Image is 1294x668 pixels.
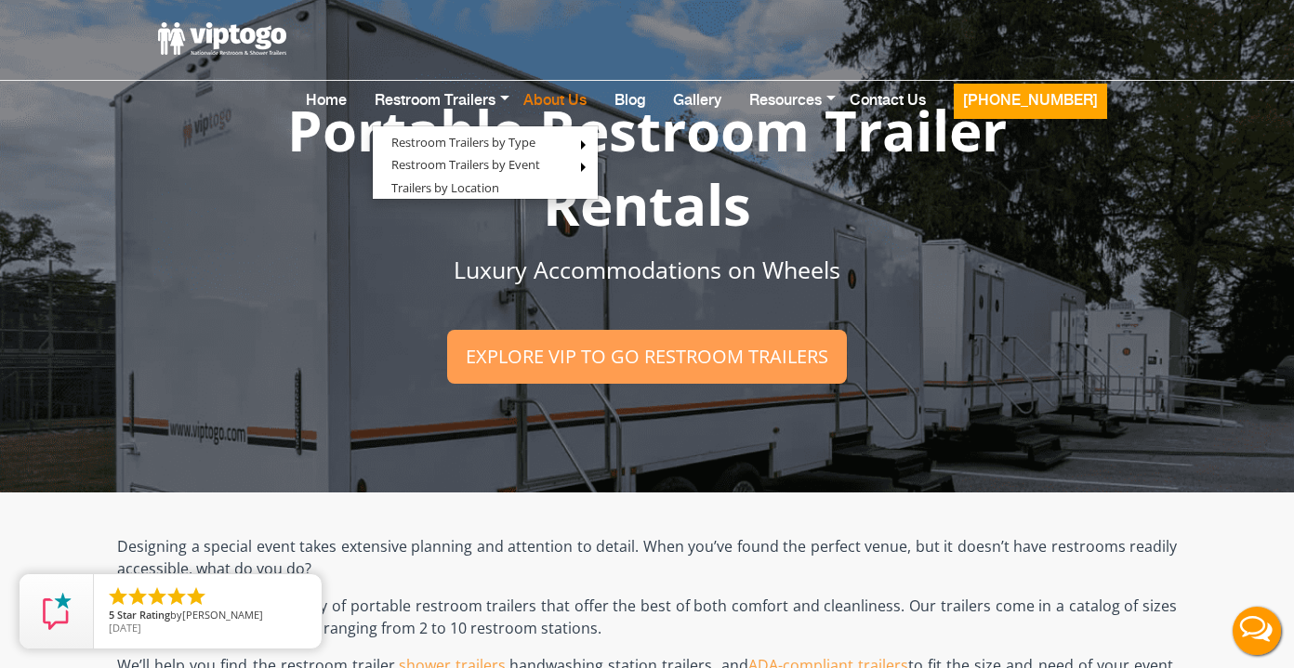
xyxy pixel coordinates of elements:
a: Contact Us [836,76,940,150]
li:  [146,585,168,608]
span: Luxury Accommodations on Wheels [454,254,840,285]
a: Home [292,76,361,150]
a: Blog [601,76,659,150]
a: About Us [509,76,601,150]
a: Explore VIP To Go restroom trailers [447,330,847,383]
a: Trailers by Location [373,177,518,200]
p: At we offer a variety of portable restroom trailers that offer the best of both comfort and clean... [117,595,1177,639]
a: Gallery [659,76,735,150]
a: Resources [735,76,836,150]
span: [PERSON_NAME] [182,608,263,622]
span: [DATE] [109,621,141,635]
button: [PHONE_NUMBER] [954,84,1107,119]
a: Restroom Trailers by Type [373,131,554,154]
a: [PHONE_NUMBER] [940,76,1121,159]
span: Portable Restroom Trailer Rentals [287,92,1007,242]
img: Review Rating [38,593,75,630]
button: Live Chat [1220,594,1294,668]
span: Star Rating [117,608,170,622]
li:  [126,585,149,608]
li:  [107,585,129,608]
a: Restroom Trailers by Event [373,153,559,177]
span: by [109,609,307,622]
span: 5 [109,608,114,622]
li:  [165,585,188,608]
li:  [185,585,207,608]
a: Restroom Trailers [361,76,509,150]
p: Designing a special event takes extensive planning and attention to detail. When you’ve found the... [117,535,1177,580]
